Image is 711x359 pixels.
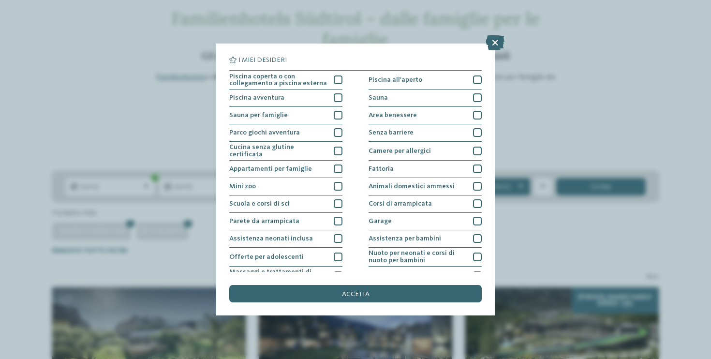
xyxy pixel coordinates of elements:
[369,76,422,83] span: Piscina all'aperto
[369,129,414,136] span: Senza barriere
[229,165,312,172] span: Appartamenti per famiglie
[229,200,290,207] span: Scuola e corsi di sci
[229,94,284,101] span: Piscina avventura
[229,73,327,87] span: Piscina coperta o con collegamento a piscina esterna
[369,148,431,154] span: Camere per allergici
[229,183,256,190] span: Mini zoo
[229,112,288,119] span: Sauna per famiglie
[229,235,313,242] span: Assistenza neonati inclusa
[229,269,327,283] span: Massaggi e trattamenti di bellezza
[369,218,392,224] span: Garage
[369,165,394,172] span: Fattoria
[369,250,467,264] span: Nuoto per neonati e corsi di nuoto per bambini
[238,57,287,63] span: I miei desideri
[369,235,441,242] span: Assistenza per bambini
[342,291,370,298] span: accetta
[229,218,299,224] span: Parete da arrampicata
[369,112,417,119] span: Area benessere
[369,200,432,207] span: Corsi di arrampicata
[369,94,388,101] span: Sauna
[229,129,300,136] span: Parco giochi avventura
[229,254,304,260] span: Offerte per adolescenti
[369,183,455,190] span: Animali domestici ammessi
[229,144,327,158] span: Cucina senza glutine certificata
